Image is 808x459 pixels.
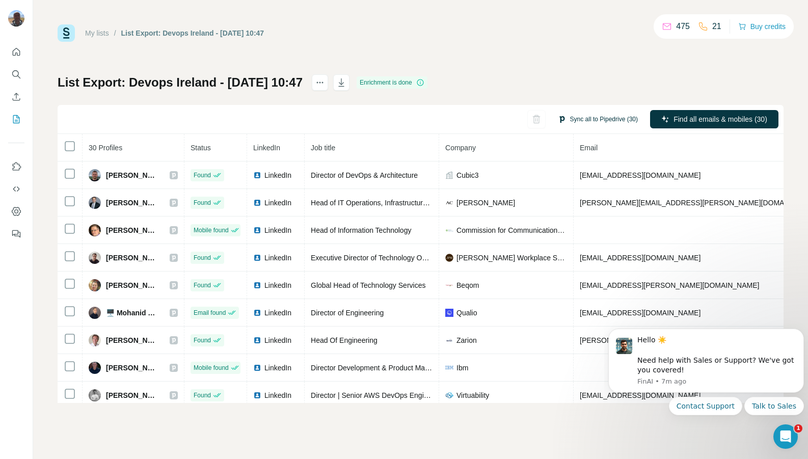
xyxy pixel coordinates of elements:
p: 475 [676,20,690,33]
button: Dashboard [8,202,24,221]
img: Avatar [89,252,101,264]
span: Found [194,391,211,400]
span: [PERSON_NAME][EMAIL_ADDRESS][DOMAIN_NAME] [580,336,759,344]
span: LinkedIn [264,225,291,235]
img: company-logo [445,336,453,344]
button: actions [312,74,328,91]
button: Enrich CSV [8,88,24,106]
img: Avatar [89,362,101,374]
img: LinkedIn logo [253,199,261,207]
span: Head of Information Technology [311,226,411,234]
span: Mobile found [194,363,229,372]
iframe: Intercom live chat [773,424,798,449]
span: [PERSON_NAME] [106,335,159,345]
span: [PERSON_NAME] [106,390,159,400]
button: Use Surfe API [8,180,24,198]
span: Mobile found [194,226,229,235]
span: 1 [794,424,802,433]
span: Ibm [456,363,468,373]
button: My lists [8,110,24,128]
span: [EMAIL_ADDRESS][DOMAIN_NAME] [580,254,701,262]
span: LinkedIn [264,308,291,318]
span: Found [194,336,211,345]
span: [EMAIL_ADDRESS][DOMAIN_NAME] [580,171,701,179]
span: LinkedIn [253,144,280,152]
img: Surfe Logo [58,24,75,42]
span: Find all emails & mobiles (30) [674,114,767,124]
span: Email [580,144,598,152]
span: Found [194,171,211,180]
button: Use Surfe on LinkedIn [8,157,24,176]
span: Head Of Engineering [311,336,378,344]
span: Found [194,281,211,290]
img: Avatar [89,169,101,181]
img: Avatar [89,279,101,291]
img: LinkedIn logo [253,391,261,399]
span: Company [445,144,476,152]
div: Enrichment is done [357,76,427,89]
img: company-logo [445,226,453,234]
span: Found [194,198,211,207]
img: Avatar [89,389,101,401]
span: LinkedIn [264,335,291,345]
span: Zarion [456,335,477,345]
img: company-logo [445,366,453,369]
img: LinkedIn logo [253,281,261,289]
span: LinkedIn [264,280,291,290]
span: [PERSON_NAME] [106,170,159,180]
span: Executive Director of Technology Operations [311,254,451,262]
span: Global Head of Technology Services [311,281,425,289]
img: company-logo [445,309,453,317]
span: [PERSON_NAME] [106,253,159,263]
span: Virtuability [456,390,489,400]
span: 🖥️ Mohanid Elragel [106,308,159,318]
button: Search [8,65,24,84]
img: Avatar [89,224,101,236]
span: LinkedIn [264,253,291,263]
button: Feedback [8,225,24,243]
span: Commission for Communications Regulation [456,225,567,235]
p: 21 [712,20,721,33]
img: LinkedIn logo [253,364,261,372]
img: LinkedIn logo [253,254,261,262]
span: LinkedIn [264,198,291,208]
h1: List Export: Devops Ireland - [DATE] 10:47 [58,74,303,91]
span: Director of DevOps & Architecture [311,171,418,179]
li: / [114,28,116,38]
button: Quick start [8,43,24,61]
span: LinkedIn [264,390,291,400]
span: [PERSON_NAME] [106,225,159,235]
span: [EMAIL_ADDRESS][PERSON_NAME][DOMAIN_NAME] [580,281,759,289]
span: Found [194,253,211,262]
a: My lists [85,29,109,37]
img: Avatar [8,10,24,26]
img: company-logo [445,199,453,207]
img: company-logo [445,254,453,262]
span: LinkedIn [264,170,291,180]
span: Status [191,144,211,152]
span: Director of Engineering [311,309,384,317]
span: Director | Senior AWS DevOps Engineer & Cloud Architect [311,391,495,399]
img: company-logo [445,281,453,289]
button: Sync all to Pipedrive (30) [551,112,645,127]
img: Avatar [89,197,101,209]
span: LinkedIn [264,363,291,373]
span: 30 Profiles [89,144,122,152]
div: List Export: Devops Ireland - [DATE] 10:47 [121,28,264,38]
button: Buy credits [738,19,786,34]
img: LinkedIn logo [253,309,261,317]
span: Head of IT Operations, Infrastructure and Security [311,199,468,207]
img: LinkedIn logo [253,336,261,344]
iframe: Intercom notifications message [604,317,808,454]
span: Email found [194,308,226,317]
img: Avatar [89,307,101,319]
span: [EMAIL_ADDRESS][DOMAIN_NAME] [580,309,701,317]
span: [PERSON_NAME] [106,280,159,290]
span: Qualio [456,308,477,318]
